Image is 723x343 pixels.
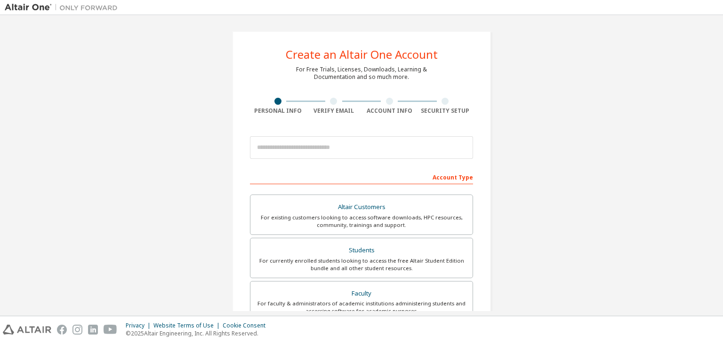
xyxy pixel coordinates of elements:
div: For Free Trials, Licenses, Downloads, Learning & Documentation and so much more. [296,66,427,81]
div: Cookie Consent [223,322,271,329]
div: Security Setup [418,107,474,115]
div: For faculty & administrators of academic institutions administering students and accessing softwa... [256,300,467,315]
div: Altair Customers [256,201,467,214]
div: Account Info [361,107,418,115]
div: Students [256,244,467,257]
img: youtube.svg [104,325,117,335]
p: © 2025 Altair Engineering, Inc. All Rights Reserved. [126,329,271,337]
div: For existing customers looking to access software downloads, HPC resources, community, trainings ... [256,214,467,229]
div: Privacy [126,322,153,329]
img: altair_logo.svg [3,325,51,335]
div: Faculty [256,287,467,300]
div: Verify Email [306,107,362,115]
div: Personal Info [250,107,306,115]
div: Create an Altair One Account [286,49,438,60]
div: For currently enrolled students looking to access the free Altair Student Edition bundle and all ... [256,257,467,272]
div: Account Type [250,169,473,184]
img: linkedin.svg [88,325,98,335]
div: Website Terms of Use [153,322,223,329]
img: facebook.svg [57,325,67,335]
img: instagram.svg [72,325,82,335]
img: Altair One [5,3,122,12]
